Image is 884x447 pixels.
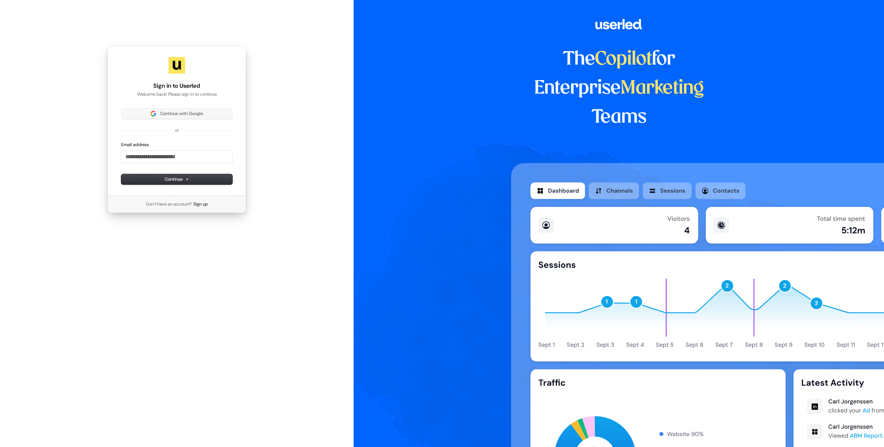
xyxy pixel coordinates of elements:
button: Continue [121,174,232,184]
h1: The for Enterprise Teams [511,45,727,132]
p: or [175,127,179,133]
span: Marketing [621,79,704,97]
span: Copilot [595,50,652,68]
span: Continue [165,176,189,182]
img: Userled [169,57,185,74]
img: Sign in with Google [151,111,156,116]
span: Continue with Google [160,111,203,117]
h1: Sign in to Userled [121,82,232,90]
span: Don’t have an account? [146,201,192,207]
label: Email address [121,142,149,148]
a: Sign up [193,201,208,207]
button: Sign in with GoogleContinue with Google [121,108,232,119]
p: Welcome back! Please sign in to continue [121,91,232,97]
